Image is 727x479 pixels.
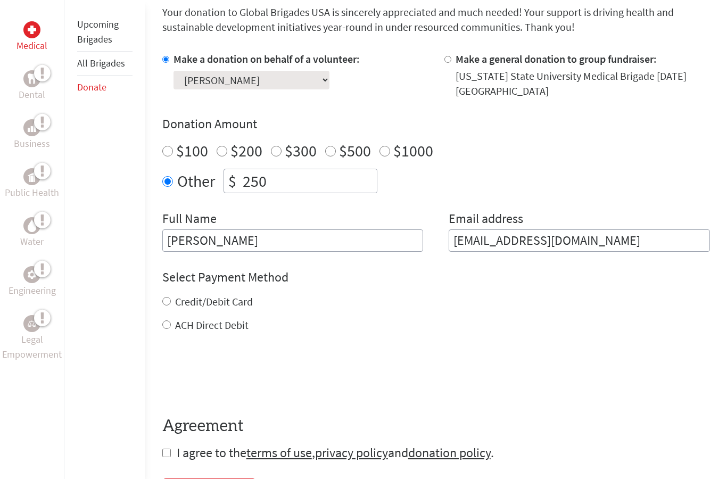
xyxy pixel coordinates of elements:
a: Donate [77,81,106,93]
input: Enter Full Name [162,229,424,252]
label: Email address [449,210,523,229]
label: $300 [285,141,317,161]
p: Engineering [9,283,56,298]
p: Medical [16,38,47,53]
h4: Donation Amount [162,115,710,133]
a: Legal EmpowermentLegal Empowerment [2,315,62,362]
iframe: reCAPTCHA [162,354,324,395]
label: Credit/Debit Card [175,295,253,308]
p: Water [20,234,44,249]
input: Your Email [449,229,710,252]
div: Legal Empowerment [23,315,40,332]
a: All Brigades [77,57,125,69]
a: WaterWater [20,217,44,249]
label: $500 [339,141,371,161]
img: Water [28,219,36,232]
div: Dental [23,70,40,87]
p: Business [14,136,50,151]
label: Make a donation on behalf of a volunteer: [174,52,360,65]
a: Public HealthPublic Health [5,168,59,200]
img: Legal Empowerment [28,320,36,327]
p: Your donation to Global Brigades USA is sincerely appreciated and much needed! Your support is dr... [162,5,710,35]
a: privacy policy [315,444,388,461]
div: Water [23,217,40,234]
a: EngineeringEngineering [9,266,56,298]
h4: Agreement [162,417,710,436]
li: Donate [77,76,133,99]
img: Engineering [28,270,36,279]
div: Public Health [23,168,40,185]
img: Medical [28,26,36,34]
label: ACH Direct Debit [175,318,249,332]
img: Business [28,123,36,132]
label: $1000 [393,141,433,161]
img: Dental [28,73,36,84]
h4: Select Payment Method [162,269,710,286]
label: Other [177,169,215,193]
label: Full Name [162,210,217,229]
p: Dental [19,87,45,102]
label: $200 [230,141,262,161]
div: Medical [23,21,40,38]
li: Upcoming Brigades [77,13,133,52]
li: All Brigades [77,52,133,76]
p: Legal Empowerment [2,332,62,362]
div: Business [23,119,40,136]
a: BusinessBusiness [14,119,50,151]
div: $ [224,169,241,193]
a: terms of use [246,444,312,461]
div: Engineering [23,266,40,283]
a: DentalDental [19,70,45,102]
label: $100 [176,141,208,161]
a: donation policy [408,444,491,461]
img: Public Health [28,171,36,182]
p: Public Health [5,185,59,200]
span: I agree to the , and . [177,444,494,461]
input: Enter Amount [241,169,377,193]
div: [US_STATE] State University Medical Brigade [DATE] [GEOGRAPHIC_DATA] [456,69,710,98]
a: Upcoming Brigades [77,18,119,45]
label: Make a general donation to group fundraiser: [456,52,657,65]
a: MedicalMedical [16,21,47,53]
